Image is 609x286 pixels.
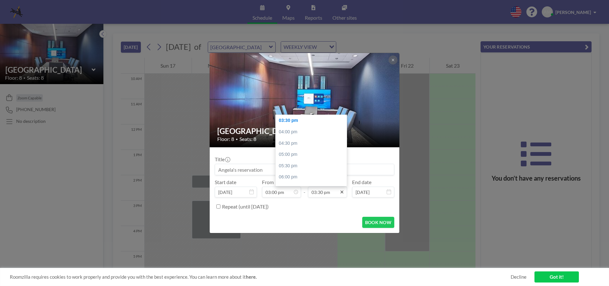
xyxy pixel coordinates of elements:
[236,137,238,142] span: •
[276,138,350,149] div: 04:30 pm
[262,179,274,185] label: From
[352,179,371,185] label: End date
[534,271,579,283] a: Got it!
[10,274,511,280] span: Roomzilla requires cookies to work properly and provide you with the best experience. You can lea...
[276,149,350,160] div: 05:00 pm
[210,29,400,172] img: 537.jpg
[217,136,234,142] span: Floor: 8
[276,160,350,172] div: 05:30 pm
[215,179,236,185] label: Start date
[362,217,394,228] button: BOOK NOW
[304,181,305,195] span: -
[276,183,350,194] div: 06:30 pm
[217,126,392,136] h2: [GEOGRAPHIC_DATA]
[239,136,256,142] span: Seats: 8
[511,274,527,280] a: Decline
[222,203,269,210] label: Repeat (until [DATE])
[276,171,350,183] div: 06:00 pm
[276,126,350,138] div: 04:00 pm
[215,164,394,175] input: Angela's reservation
[276,115,350,126] div: 03:30 pm
[215,156,230,163] label: Title
[246,274,257,280] a: here.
